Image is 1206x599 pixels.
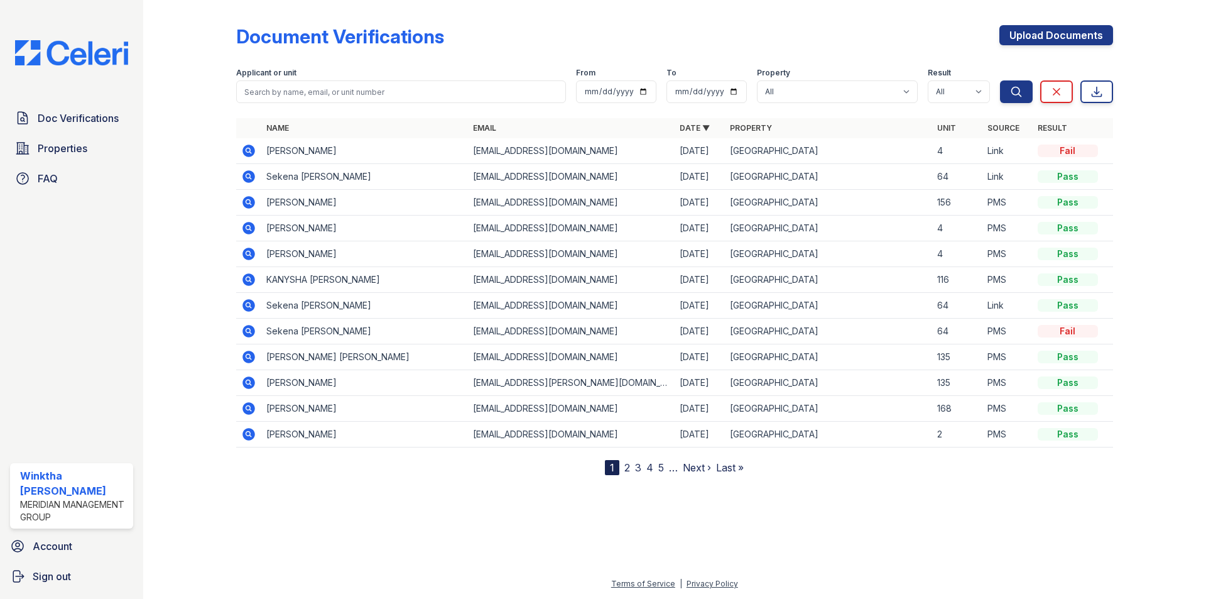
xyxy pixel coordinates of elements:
div: Winktha [PERSON_NAME] [20,468,128,498]
td: [GEOGRAPHIC_DATA] [725,293,932,319]
td: PMS [982,267,1033,293]
a: Account [5,534,138,559]
td: 135 [932,344,982,370]
span: Sign out [33,569,71,584]
td: [GEOGRAPHIC_DATA] [725,344,932,370]
td: [DATE] [675,241,725,267]
td: [PERSON_NAME] [261,422,468,448]
label: From [576,68,595,78]
td: [DATE] [675,190,725,216]
td: [DATE] [675,164,725,190]
td: [GEOGRAPHIC_DATA] [725,216,932,241]
td: [DATE] [675,138,725,164]
td: [EMAIL_ADDRESS][DOMAIN_NAME] [468,396,675,422]
div: Pass [1038,351,1098,363]
a: 4 [646,461,653,474]
div: Meridian Management Group [20,498,128,524]
td: [PERSON_NAME] [PERSON_NAME] [261,344,468,370]
td: 64 [932,319,982,344]
a: Property [730,123,772,133]
a: 3 [635,461,641,474]
div: Pass [1038,428,1098,441]
td: [DATE] [675,216,725,241]
div: Pass [1038,222,1098,234]
td: [GEOGRAPHIC_DATA] [725,319,932,344]
td: PMS [982,370,1033,396]
span: Doc Verifications [38,111,119,126]
a: Properties [10,136,133,161]
div: Document Verifications [236,25,444,48]
td: [PERSON_NAME] [261,396,468,422]
a: Terms of Service [611,579,675,588]
a: 2 [624,461,630,474]
div: 1 [605,460,619,475]
td: 116 [932,267,982,293]
td: Sekena [PERSON_NAME] [261,293,468,319]
div: Fail [1038,325,1098,338]
td: PMS [982,190,1033,216]
div: Pass [1038,170,1098,183]
td: 135 [932,370,982,396]
span: Properties [38,141,87,156]
td: [PERSON_NAME] [261,190,468,216]
td: [GEOGRAPHIC_DATA] [725,190,932,216]
a: Doc Verifications [10,106,133,131]
td: PMS [982,344,1033,370]
span: Account [33,539,72,554]
td: PMS [982,422,1033,448]
td: 4 [932,216,982,241]
span: FAQ [38,171,58,186]
td: [DATE] [675,319,725,344]
td: [EMAIL_ADDRESS][DOMAIN_NAME] [468,190,675,216]
td: KANYSHA [PERSON_NAME] [261,267,468,293]
label: Property [757,68,790,78]
td: PMS [982,216,1033,241]
td: Link [982,164,1033,190]
td: [EMAIL_ADDRESS][DOMAIN_NAME] [468,344,675,370]
td: Link [982,293,1033,319]
label: Applicant or unit [236,68,296,78]
td: [EMAIL_ADDRESS][DOMAIN_NAME] [468,216,675,241]
td: [GEOGRAPHIC_DATA] [725,164,932,190]
td: 4 [932,241,982,267]
td: [GEOGRAPHIC_DATA] [725,422,932,448]
td: [DATE] [675,293,725,319]
a: Unit [937,123,956,133]
img: CE_Logo_Blue-a8612792a0a2168367f1c8372b55b34899dd931a85d93a1a3d3e32e68fde9ad4.png [5,40,138,65]
td: [GEOGRAPHIC_DATA] [725,138,932,164]
div: Pass [1038,196,1098,209]
td: [GEOGRAPHIC_DATA] [725,267,932,293]
td: [PERSON_NAME] [261,241,468,267]
a: Email [473,123,496,133]
div: Fail [1038,145,1098,157]
td: [GEOGRAPHIC_DATA] [725,396,932,422]
a: FAQ [10,166,133,191]
td: [EMAIL_ADDRESS][DOMAIN_NAME] [468,241,675,267]
td: [EMAIL_ADDRESS][DOMAIN_NAME] [468,422,675,448]
a: Date ▼ [680,123,710,133]
div: Pass [1038,376,1098,389]
td: 4 [932,138,982,164]
td: [EMAIL_ADDRESS][DOMAIN_NAME] [468,164,675,190]
div: Pass [1038,299,1098,312]
span: … [669,460,678,475]
td: 2 [932,422,982,448]
td: [EMAIL_ADDRESS][DOMAIN_NAME] [468,319,675,344]
td: 64 [932,293,982,319]
td: PMS [982,396,1033,422]
td: [EMAIL_ADDRESS][DOMAIN_NAME] [468,267,675,293]
td: [GEOGRAPHIC_DATA] [725,370,932,396]
td: [DATE] [675,422,725,448]
a: Next › [683,461,711,474]
a: Sign out [5,564,138,589]
a: Source [987,123,1019,133]
label: Result [928,68,951,78]
td: [EMAIL_ADDRESS][DOMAIN_NAME] [468,293,675,319]
a: Result [1038,123,1067,133]
input: Search by name, email, or unit number [236,80,566,103]
td: [PERSON_NAME] [261,216,468,241]
td: [PERSON_NAME] [261,370,468,396]
a: Privacy Policy [687,579,738,588]
td: Sekena [PERSON_NAME] [261,164,468,190]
